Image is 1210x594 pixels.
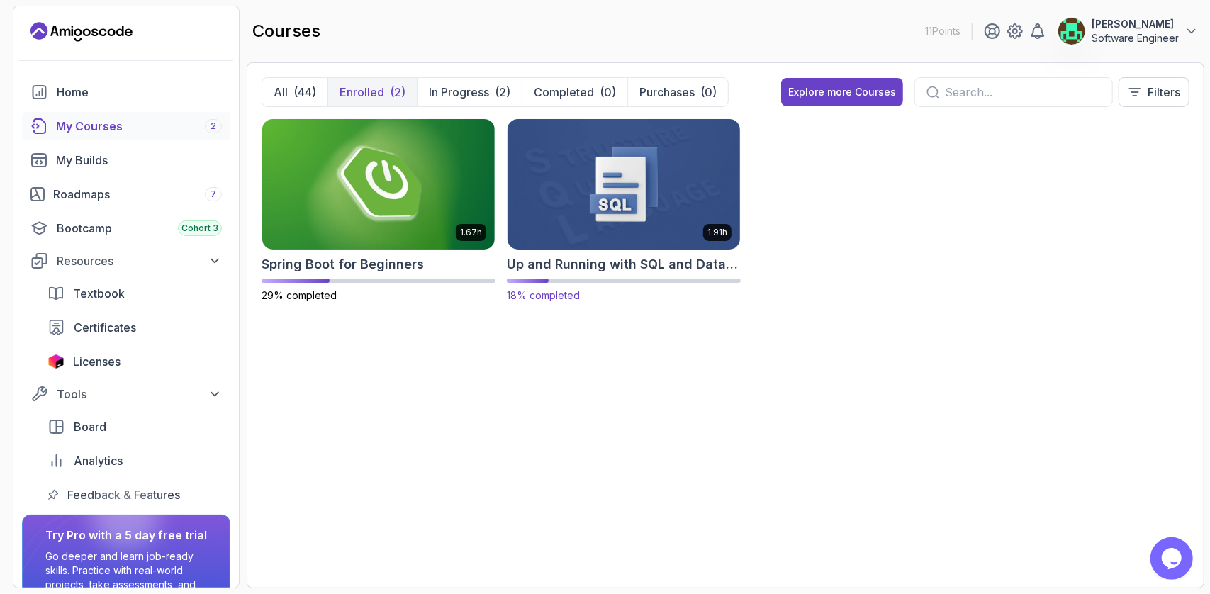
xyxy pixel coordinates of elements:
[73,353,121,370] span: Licenses
[30,21,133,43] a: Landing page
[211,121,216,132] span: 2
[262,289,337,301] span: 29% completed
[39,347,230,376] a: licenses
[262,78,327,106] button: All(44)
[1148,84,1180,101] p: Filters
[707,227,727,238] p: 1.91h
[1058,18,1085,45] img: user profile image
[22,381,230,407] button: Tools
[262,119,495,250] img: Spring Boot for Beginners card
[274,84,288,101] p: All
[22,214,230,242] a: bootcamp
[252,20,320,43] h2: courses
[211,189,216,200] span: 7
[627,78,728,106] button: Purchases(0)
[390,84,405,101] div: (2)
[22,248,230,274] button: Resources
[502,116,746,252] img: Up and Running with SQL and Databases card
[417,78,522,106] button: In Progress(2)
[781,78,903,106] button: Explore more Courses
[73,285,125,302] span: Textbook
[495,84,510,101] div: (2)
[39,413,230,441] a: board
[1058,17,1199,45] button: user profile image[PERSON_NAME]Software Engineer
[74,452,123,469] span: Analytics
[56,118,222,135] div: My Courses
[639,84,695,101] p: Purchases
[22,112,230,140] a: courses
[22,180,230,208] a: roadmaps
[181,223,218,234] span: Cohort 3
[74,418,106,435] span: Board
[1150,537,1196,580] iframe: chat widget
[57,84,222,101] div: Home
[22,146,230,174] a: builds
[1119,77,1189,107] button: Filters
[22,78,230,106] a: home
[57,220,222,237] div: Bootcamp
[327,78,417,106] button: Enrolled(2)
[293,84,316,101] div: (44)
[600,84,616,101] div: (0)
[700,84,717,101] div: (0)
[39,481,230,509] a: feedback
[1092,17,1179,31] p: [PERSON_NAME]
[788,85,896,99] div: Explore more Courses
[56,152,222,169] div: My Builds
[945,84,1101,101] input: Search...
[67,486,180,503] span: Feedback & Features
[429,84,489,101] p: In Progress
[57,252,222,269] div: Resources
[39,313,230,342] a: certificates
[262,254,424,274] h2: Spring Boot for Beginners
[57,386,222,403] div: Tools
[522,78,627,106] button: Completed(0)
[340,84,384,101] p: Enrolled
[460,227,482,238] p: 1.67h
[39,447,230,475] a: analytics
[39,279,230,308] a: textbook
[507,289,580,301] span: 18% completed
[925,24,960,38] p: 11 Points
[507,254,741,274] h2: Up and Running with SQL and Databases
[53,186,222,203] div: Roadmaps
[1092,31,1179,45] p: Software Engineer
[534,84,594,101] p: Completed
[74,319,136,336] span: Certificates
[47,354,65,369] img: jetbrains icon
